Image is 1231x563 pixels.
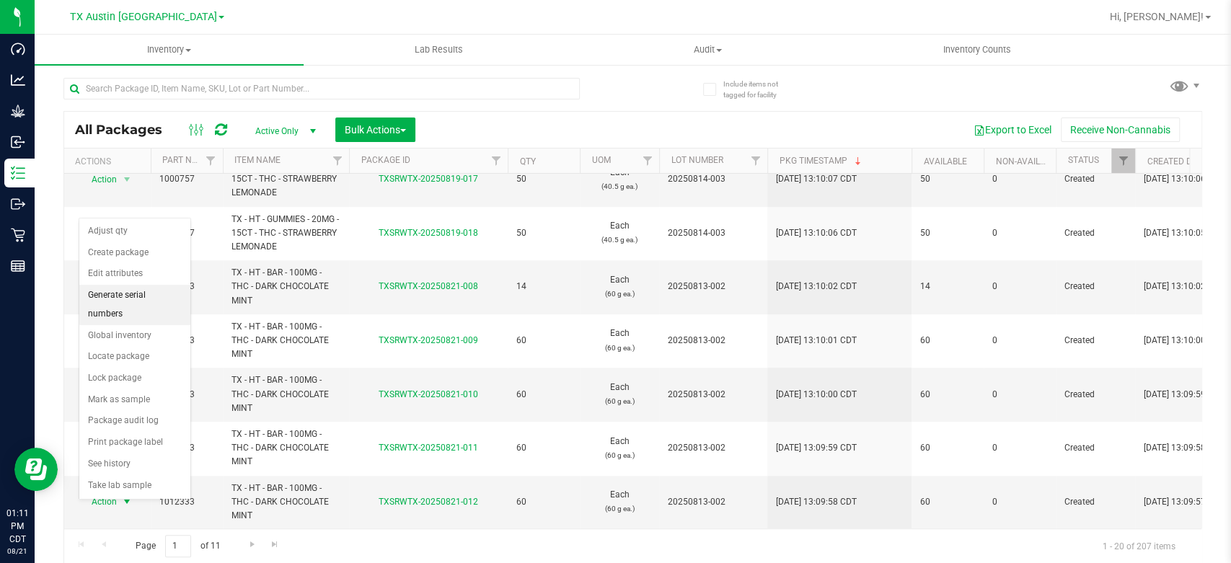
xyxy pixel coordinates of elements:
[516,388,571,402] span: 60
[35,35,304,65] a: Inventory
[1061,118,1180,142] button: Receive Non-Cannabis
[776,495,857,509] span: [DATE] 13:09:58 CDT
[79,285,190,324] li: Generate serial numbers
[992,388,1047,402] span: 0
[231,266,340,308] span: TX - HT - BAR - 100MG - THC - DARK CHOCOLATE MINT
[920,172,975,186] span: 50
[920,280,975,293] span: 14
[992,334,1047,347] span: 0
[776,280,857,293] span: [DATE] 13:10:02 CDT
[516,280,571,293] span: 14
[379,389,478,399] a: TXSRWTX-20250821-010
[11,135,25,149] inline-svg: Inbound
[11,166,25,180] inline-svg: Inventory
[588,179,650,193] p: (40.5 g ea.)
[920,495,975,509] span: 60
[588,166,650,193] span: Each
[1144,280,1225,293] span: [DATE] 13:10:02 CDT
[70,11,217,23] span: TX Austin [GEOGRAPHIC_DATA]
[992,495,1047,509] span: 0
[516,441,571,455] span: 60
[519,156,535,167] a: Qty
[776,441,857,455] span: [DATE] 13:09:59 CDT
[1144,495,1225,509] span: [DATE] 13:09:57 CDT
[1144,388,1225,402] span: [DATE] 13:09:59 CDT
[588,273,650,301] span: Each
[79,410,190,432] li: Package audit log
[920,226,975,240] span: 50
[79,242,190,264] li: Create package
[361,155,410,165] a: Package ID
[242,535,262,554] a: Go to the next page
[588,381,650,408] span: Each
[668,388,759,402] span: 20250813-002
[79,389,190,411] li: Mark as sample
[588,448,650,462] p: (60 g ea.)
[11,259,25,273] inline-svg: Reports
[123,535,232,557] span: Page of 11
[1144,226,1225,240] span: [DATE] 13:10:05 CDT
[231,320,340,362] span: TX - HT - BAR - 100MG - THC - DARK CHOCOLATE MINT
[1064,441,1126,455] span: Created
[776,172,857,186] span: [DATE] 13:10:07 CDT
[588,435,650,462] span: Each
[11,197,25,211] inline-svg: Outbound
[992,441,1047,455] span: 0
[516,334,571,347] span: 60
[588,287,650,301] p: (60 g ea.)
[379,281,478,291] a: TXSRWTX-20250821-008
[231,373,340,415] span: TX - HT - BAR - 100MG - THC - DARK CHOCOLATE MINT
[920,441,975,455] span: 60
[992,280,1047,293] span: 0
[75,156,145,167] div: Actions
[6,507,28,546] p: 01:11 PM CDT
[588,219,650,247] span: Each
[1067,155,1098,165] a: Status
[776,334,857,347] span: [DATE] 13:10:01 CDT
[1064,280,1126,293] span: Created
[1064,172,1126,186] span: Created
[79,368,190,389] li: Lock package
[79,263,190,285] li: Edit attributes
[79,432,190,453] li: Print package label
[345,124,406,136] span: Bulk Actions
[1064,388,1126,402] span: Created
[11,104,25,118] inline-svg: Grow
[964,118,1061,142] button: Export to Excel
[1091,535,1187,557] span: 1 - 20 of 207 items
[992,226,1047,240] span: 0
[118,169,136,190] span: select
[231,213,340,254] span: TX - HT - GUMMIES - 20MG - 15CT - THC - STRAWBERRY LEMONADE
[1064,495,1126,509] span: Created
[11,42,25,56] inline-svg: Dashboard
[776,226,857,240] span: [DATE] 13:10:06 CDT
[1147,156,1206,167] a: Created Date
[516,172,571,186] span: 50
[995,156,1059,167] a: Non-Available
[635,148,659,173] a: Filter
[591,155,610,165] a: UOM
[159,172,214,186] span: 1000757
[159,495,214,509] span: 1012333
[325,148,349,173] a: Filter
[234,155,281,165] a: Item Name
[199,148,223,173] a: Filter
[79,325,190,347] li: Global inventory
[304,35,573,65] a: Lab Results
[394,43,482,56] span: Lab Results
[588,341,650,355] p: (60 g ea.)
[231,427,340,469] span: TX - HT - BAR - 100MG - THC - DARK CHOCOLATE MINT
[379,497,478,507] a: TXSRWTX-20250821-012
[923,43,1030,56] span: Inventory Counts
[668,172,759,186] span: 20250814-003
[744,148,767,173] a: Filter
[516,495,571,509] span: 60
[588,502,650,515] p: (60 g ea.)
[75,122,177,138] span: All Packages
[723,79,795,100] span: Include items not tagged for facility
[992,172,1047,186] span: 0
[588,327,650,354] span: Each
[79,492,118,512] span: Action
[231,159,340,200] span: TX - HT - GUMMIES - 20MG - 15CT - THC - STRAWBERRY LEMONADE
[162,155,220,165] a: Part Number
